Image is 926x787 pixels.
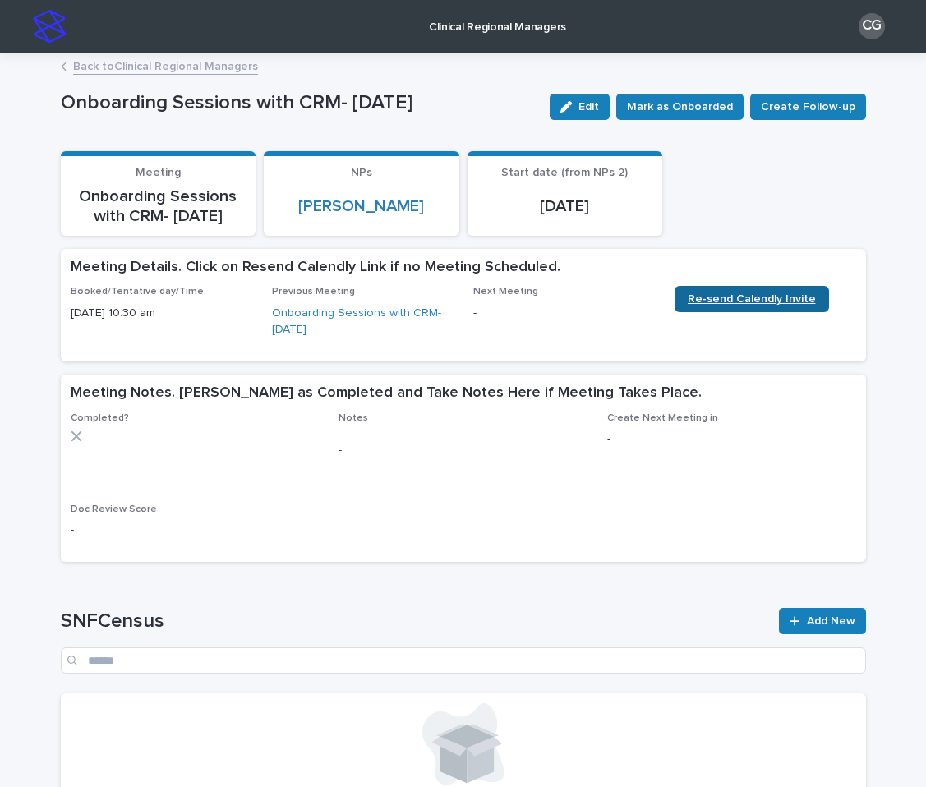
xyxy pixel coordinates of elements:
a: [PERSON_NAME] [298,196,424,216]
p: Onboarding Sessions with CRM- [DATE] [71,186,246,226]
p: - [607,430,856,448]
a: Back toClinical Regional Managers [73,56,258,75]
h2: Meeting Notes. [PERSON_NAME] as Completed and Take Notes Here if Meeting Takes Place. [71,384,702,403]
span: Start date (from NPs 2) [501,167,628,178]
span: Booked/Tentative day/Time [71,287,204,297]
span: Re-send Calendly Invite [688,293,816,305]
p: [DATE] [477,196,653,216]
span: Notes [339,413,368,423]
span: NPs [351,167,372,178]
p: - [71,522,320,539]
button: Mark as Onboarded [616,94,744,120]
a: Re-send Calendly Invite [675,286,829,312]
p: - [339,442,587,459]
span: Mark as Onboarded [627,99,733,115]
p: Onboarding Sessions with CRM- [DATE] [61,91,537,115]
h2: Meeting Details. Click on Resend Calendly Link if no Meeting Scheduled. [71,259,560,277]
span: Create Next Meeting in [607,413,718,423]
p: - [473,305,655,322]
button: Edit [550,94,610,120]
a: Add New [779,608,865,634]
span: Previous Meeting [272,287,355,297]
a: Onboarding Sessions with CRM- [DATE] [272,305,454,339]
div: CG [859,13,885,39]
h1: SNFCensus [61,610,770,633]
span: Completed? [71,413,129,423]
span: Create Follow-up [761,99,855,115]
img: stacker-logo-s-only.png [33,10,66,43]
input: Search [61,647,866,674]
span: Next Meeting [473,287,538,297]
p: [DATE] 10:30 am [71,305,252,322]
span: Meeting [136,167,181,178]
span: Edit [578,101,599,113]
button: Create Follow-up [750,94,866,120]
span: Add New [807,615,855,627]
span: Doc Review Score [71,504,157,514]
